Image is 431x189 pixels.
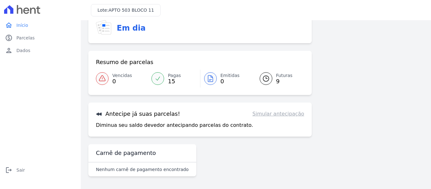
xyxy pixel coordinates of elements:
span: 0 [221,79,240,84]
h3: Resumo de parcelas [96,58,153,66]
span: Futuras [276,72,292,79]
h3: Em dia [117,22,145,34]
a: paidParcelas [3,32,78,44]
span: Parcelas [16,35,35,41]
span: 0 [112,79,132,84]
span: Pagas [168,72,181,79]
p: Nenhum carnê de pagamento encontrado [96,166,189,173]
i: logout [5,166,13,174]
i: home [5,21,13,29]
p: Diminua seu saldo devedor antecipando parcelas do contrato. [96,121,253,129]
span: APTO 503 BLOCO 11 [109,8,154,13]
span: Início [16,22,28,28]
h3: Antecipe já suas parcelas! [96,110,180,118]
h3: Lote: [97,7,154,14]
a: logoutSair [3,164,78,176]
a: Vencidas 0 [96,70,148,87]
span: Dados [16,47,30,54]
span: Sair [16,167,25,173]
a: personDados [3,44,78,57]
a: Emitidas 0 [200,70,252,87]
a: Pagas 15 [148,70,200,87]
i: paid [5,34,13,42]
a: Futuras 9 [252,70,304,87]
span: Vencidas [112,72,132,79]
span: Emitidas [221,72,240,79]
a: Simular antecipação [252,110,304,118]
i: person [5,47,13,54]
span: 15 [168,79,181,84]
span: 9 [276,79,292,84]
a: homeInício [3,19,78,32]
h3: Carnê de pagamento [96,149,156,157]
